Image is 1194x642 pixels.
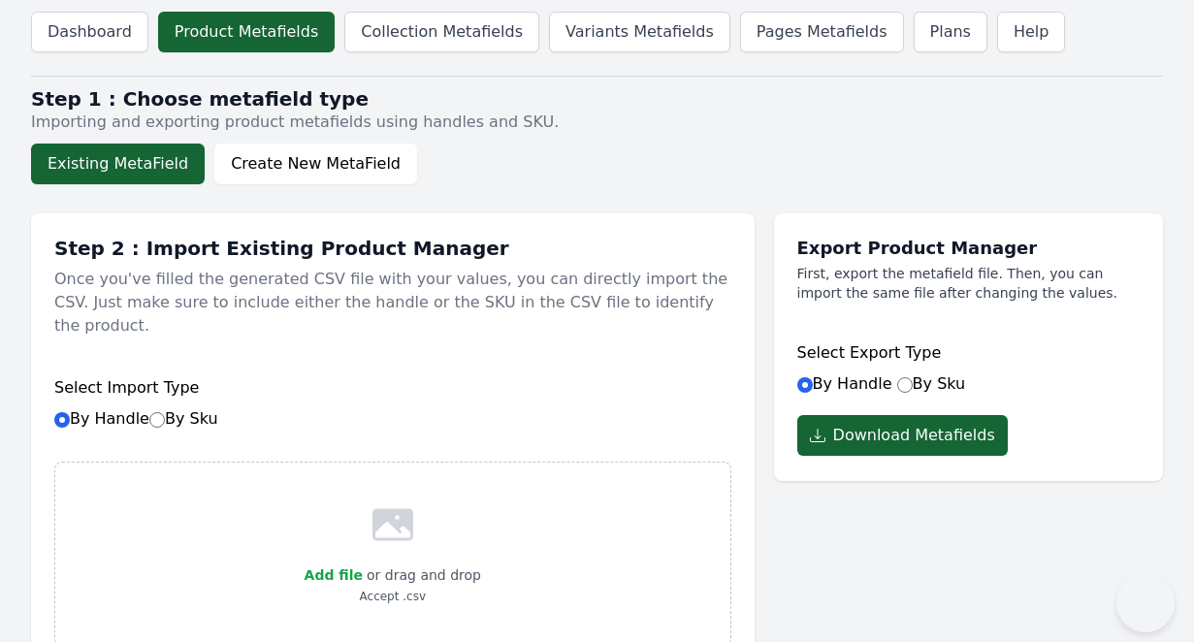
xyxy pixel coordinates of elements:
a: Plans [914,12,987,52]
a: Help [997,12,1065,52]
a: Dashboard [31,12,148,52]
label: By Handle [797,374,892,393]
p: or drag and drop [363,563,481,587]
p: Once you've filled the generated CSV file with your values, you can directly import the CSV. Just... [54,260,731,345]
input: By HandleBy Sku [54,412,70,428]
label: By Sku [149,409,218,428]
label: By Sku [897,374,966,393]
button: Create New MetaField [214,144,417,184]
span: Add file [305,567,363,583]
button: Existing MetaField [31,144,205,184]
h6: Select Import Type [54,376,731,400]
h1: Step 2 : Import Existing Product Manager [54,237,731,260]
input: By Sku [149,412,165,428]
input: By Handle [797,377,813,393]
a: Collection Metafields [344,12,539,52]
iframe: Toggle Customer Support [1116,574,1175,632]
h1: Export Product Manager [797,237,1140,260]
p: First, export the metafield file. Then, you can import the same file after changing the values. [797,264,1140,303]
a: Pages Metafields [740,12,904,52]
label: By Handle [54,409,218,428]
a: Product Metafields [158,12,335,52]
a: Variants Metafields [549,12,730,52]
button: Download Metafields [797,415,1008,456]
p: Accept .csv [305,587,481,606]
p: Importing and exporting product metafields using handles and SKU. [31,111,1163,134]
h6: Select Export Type [797,341,1140,365]
input: By Sku [897,377,913,393]
h2: Step 1 : Choose metafield type [31,87,1163,111]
